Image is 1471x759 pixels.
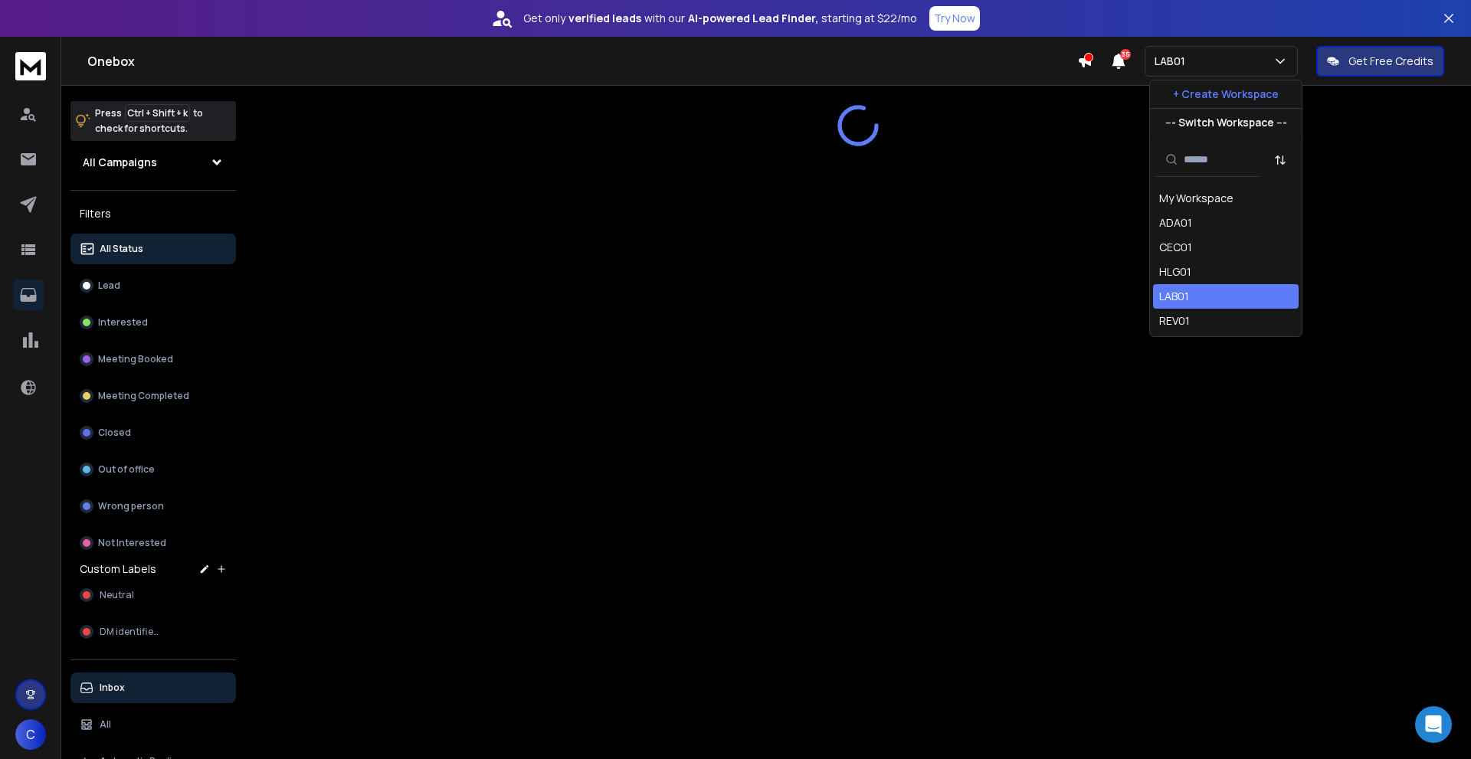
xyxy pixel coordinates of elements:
button: Closed [70,417,236,448]
span: Ctrl + Shift + k [125,104,190,122]
h1: All Campaigns [83,155,157,170]
p: Press to check for shortcuts. [95,106,203,136]
button: Neutral [70,580,236,610]
button: All Campaigns [70,147,236,178]
div: My Workspace [1159,191,1233,206]
p: Not Interested [98,537,166,549]
div: REV01 [1159,313,1190,329]
p: All [100,718,111,731]
p: Get Free Credits [1348,54,1433,69]
div: HLG01 [1159,264,1191,280]
strong: AI-powered Lead Finder, [688,11,818,26]
p: Closed [98,427,131,439]
p: Inbox [100,682,125,694]
p: Get only with our starting at $22/mo [523,11,917,26]
p: Out of office [98,463,155,476]
p: All Status [100,243,143,255]
div: ADA01 [1159,215,1192,231]
button: Wrong person [70,491,236,522]
button: DM identified [70,617,236,647]
img: logo [15,52,46,80]
button: Lead [70,270,236,301]
button: All Status [70,234,236,264]
h3: Filters [70,203,236,224]
button: C [15,719,46,750]
button: Interested [70,307,236,338]
span: DM identified [100,626,159,638]
button: Get Free Credits [1316,46,1444,77]
p: Wrong person [98,500,164,512]
span: 35 [1120,49,1131,60]
p: + Create Workspace [1173,87,1279,102]
p: LAB01 [1155,54,1191,69]
p: Interested [98,316,148,329]
button: Sort by Sort A-Z [1265,145,1296,175]
p: --- Switch Workspace --- [1165,115,1287,130]
span: Neutral [100,589,134,601]
button: All [70,709,236,740]
p: Meeting Booked [98,353,173,365]
button: + Create Workspace [1150,80,1302,108]
button: Try Now [929,6,980,31]
button: Meeting Booked [70,344,236,375]
button: Out of office [70,454,236,485]
div: Open Intercom Messenger [1415,706,1452,743]
strong: verified leads [568,11,641,26]
button: Inbox [70,672,236,703]
div: CEC01 [1159,240,1192,255]
h3: Custom Labels [80,561,156,577]
h1: Onebox [87,52,1077,70]
button: Meeting Completed [70,381,236,411]
p: Lead [98,280,120,292]
p: Try Now [934,11,975,26]
div: LAB01 [1159,289,1189,304]
button: Not Interested [70,528,236,558]
p: Meeting Completed [98,390,189,402]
